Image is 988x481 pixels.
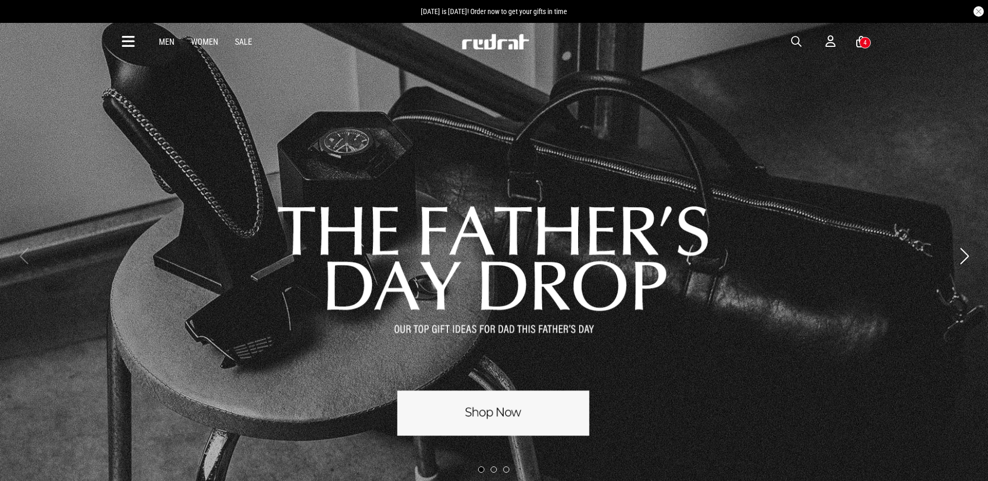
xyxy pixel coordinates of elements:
a: Men [159,37,174,47]
div: 4 [864,39,867,46]
button: Next slide [957,245,971,268]
span: [DATE] is [DATE]! Order now to get your gifts in time [421,7,567,16]
a: Women [191,37,218,47]
a: 4 [856,36,866,47]
img: Redrat logo [461,34,530,49]
a: Sale [235,37,252,47]
button: Previous slide [17,245,31,268]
